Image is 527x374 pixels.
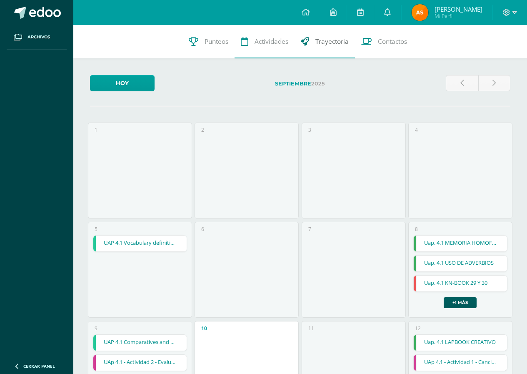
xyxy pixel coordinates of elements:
[315,37,349,46] span: Trayectoria
[308,325,314,332] div: 11
[355,25,413,58] a: Contactos
[93,354,187,371] div: UAp 4.1 - Actividad 2 - Evaluación de pr2áctica instrumental melodía" Canción de Cuna/Arte Pop - ...
[413,334,507,351] div: Uap. 4.1 LAPBOOK CREATIVO | Tarea
[435,5,482,13] span: [PERSON_NAME]
[414,355,507,371] a: UAp 4.1 - Actividad 1 - Canción "Soy [PERSON_NAME]" parte 1/Arte Popo - [PERSON_NAME]
[414,335,507,351] a: Uap. 4.1 LAPBOOK CREATIVO
[95,325,97,332] div: 9
[27,34,50,40] span: Archivos
[413,275,507,292] div: Uap. 4.1 KN-BOOK 29 Y 30 | Tarea
[201,226,204,233] div: 6
[201,126,204,133] div: 2
[413,255,507,272] div: Uap. 4.1 USO DE ADVERBIOS | Tarea
[413,235,507,252] div: Uap. 4.1 MEMORIA HOMOFONAS Y HOMOGRAFAS | Tarea
[93,335,187,351] a: UAP 4.1 Comparatives and superlatives
[415,325,421,332] div: 12
[93,355,187,371] a: UAp 4.1 - Actividad 2 - Evaluación de pr2áctica instrumental melodía" Canción de Cuna/Arte Pop - ...
[235,25,295,58] a: Actividades
[378,37,407,46] span: Contactos
[90,75,155,91] a: Hoy
[414,276,507,291] a: Uap. 4.1 KN-BOOK 29 Y 30
[93,235,187,252] div: UAP 4.1 Vocabulary definitions | Tarea
[255,37,288,46] span: Actividades
[415,126,418,133] div: 4
[275,80,311,87] strong: Septiembre
[414,256,507,271] a: Uap. 4.1 USO DE ADVERBIOS
[95,226,97,233] div: 5
[435,13,482,20] span: Mi Perfil
[161,75,439,92] label: 2025
[205,37,228,46] span: Punteos
[7,25,67,50] a: Archivos
[415,226,418,233] div: 8
[295,25,355,58] a: Trayectoria
[413,354,507,371] div: UAp 4.1 - Actividad 1 - Canción "Soy de Zacapa" parte 1/Arte Popo - Andy Warhold | Tarea
[412,4,428,21] img: 451ce407cdfe7e452f14c09ff3e3aa44.png
[201,325,207,332] div: 10
[23,363,55,369] span: Cerrar panel
[444,297,477,308] a: +1 más
[414,236,507,251] a: Uap. 4.1 MEMORIA HOMOFONAS Y HOMOGRAFAS
[308,126,311,133] div: 3
[308,226,311,233] div: 7
[93,334,187,351] div: UAP 4.1 Comparatives and superlatives | Tarea
[182,25,235,58] a: Punteos
[93,236,187,251] a: UAP 4.1 Vocabulary definitions
[95,126,97,133] div: 1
